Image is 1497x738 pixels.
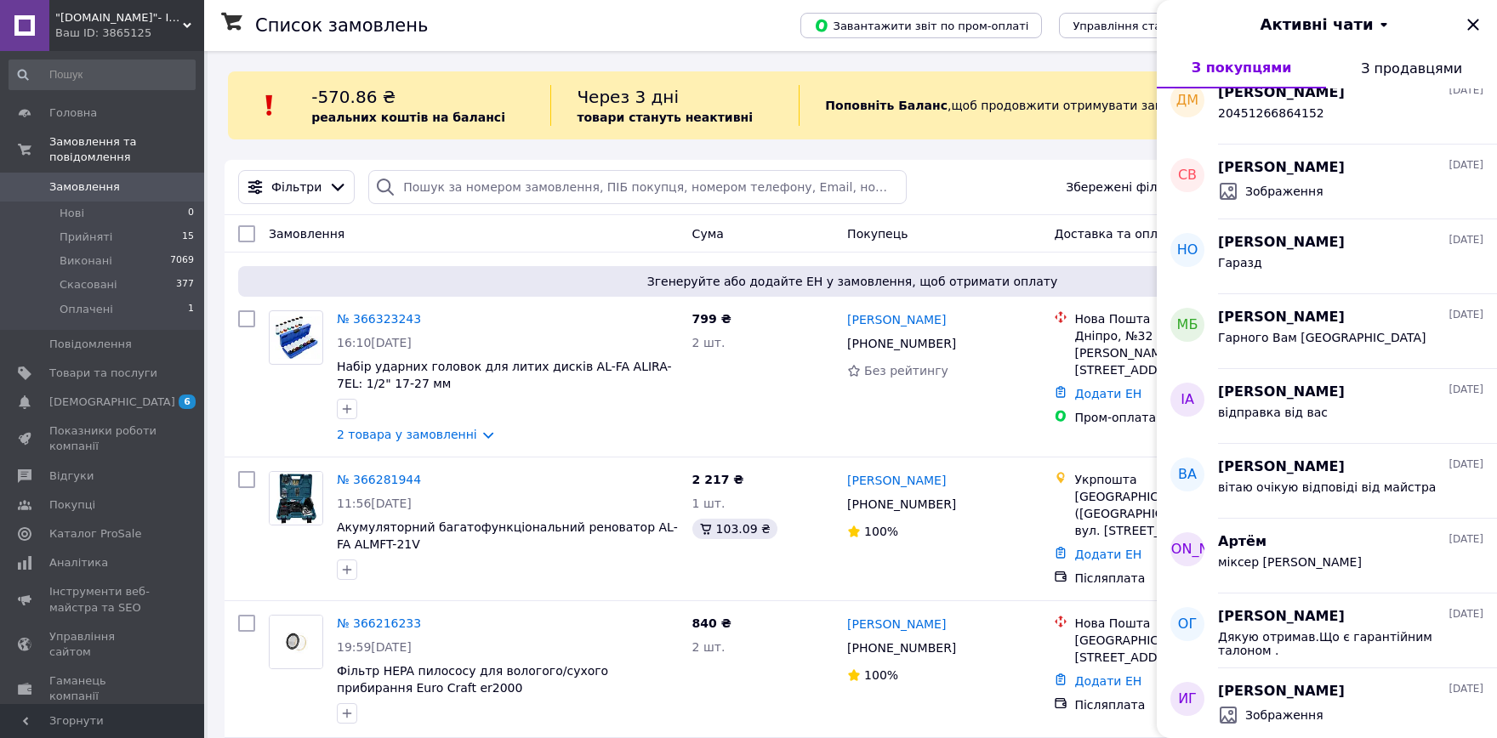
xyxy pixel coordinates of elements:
[1218,383,1345,402] span: [PERSON_NAME]
[49,395,175,410] span: [DEMOGRAPHIC_DATA]
[1218,331,1426,344] span: Гарного Вам [GEOGRAPHIC_DATA]
[1449,233,1483,247] span: [DATE]
[270,616,322,668] img: Фото товару
[170,253,194,269] span: 7069
[60,230,112,245] span: Прийняті
[1157,444,1497,519] button: ВА[PERSON_NAME][DATE]вітаю очікую відповіді від майстра
[1157,145,1497,219] button: СВ[PERSON_NAME][DATE]Зображення
[337,497,412,510] span: 11:56[DATE]
[1218,406,1328,419] span: відправка від вас
[49,179,120,195] span: Замовлення
[1463,14,1483,35] button: Закрити
[1178,615,1197,634] span: ОГ
[49,673,157,704] span: Гаманець компанії
[1449,457,1483,472] span: [DATE]
[847,616,946,633] a: [PERSON_NAME]
[337,664,608,695] span: Фільтр HEPA пилососу для вологого/сухого прибирання Euro Craft er2000
[1260,14,1373,36] span: Активні чати
[49,526,141,542] span: Каталог ProSale
[814,18,1028,33] span: Завантажити звіт по пром-оплаті
[864,364,948,378] span: Без рейтингу
[182,230,194,245] span: 15
[337,336,412,349] span: 16:10[DATE]
[1326,48,1497,88] button: З продавцями
[1218,682,1345,701] span: [PERSON_NAME]
[337,428,477,441] a: 2 товара у замовленні
[1449,383,1483,397] span: [DATE]
[1074,570,1289,587] div: Післяплата
[269,227,344,241] span: Замовлення
[257,93,282,118] img: :exclamation:
[271,179,322,196] span: Фільтри
[1218,630,1460,657] span: Дякую отримав.Що є гарантійним талоном .
[337,520,678,551] span: Акумуляторний багатофункціональний реноватор AL-FA ALMFT-21V
[1218,457,1345,477] span: [PERSON_NAME]
[188,302,194,317] span: 1
[245,273,1460,290] span: Згенеруйте або додайте ЕН у замовлення, щоб отримати оплату
[337,360,672,390] a: Набір ударних головок для литих дисків AL-FA ALIRA-7EL: 1/2" 17-27 мм
[337,616,421,630] a: № 366216233
[864,668,898,682] span: 100%
[1245,183,1323,200] span: Зображення
[60,253,112,269] span: Виконані
[1218,83,1345,103] span: [PERSON_NAME]
[799,85,1281,126] div: , щоб продовжити отримувати замовлення
[1218,233,1345,253] span: [PERSON_NAME]
[49,423,157,454] span: Показники роботи компанії
[1157,593,1497,668] button: ОГ[PERSON_NAME][DATE]Дякую отримав.Що є гарантійним талоном .
[692,227,724,241] span: Cума
[1074,548,1141,561] a: Додати ЕН
[368,170,907,204] input: Пошук за номером замовлення, ПІБ покупця, номером телефону, Email, номером накладної
[1192,60,1292,76] span: З покупцями
[1131,540,1244,559] span: [PERSON_NAME]
[1074,488,1289,539] div: [GEOGRAPHIC_DATA] ([GEOGRAPHIC_DATA].), 54056, вул. [STREET_ADDRESS]
[49,629,157,660] span: Управління сайтом
[1157,219,1497,294] button: НО[PERSON_NAME][DATE]Гаразд
[1157,48,1326,88] button: З покупцями
[1449,83,1483,98] span: [DATE]
[847,311,946,328] a: [PERSON_NAME]
[1157,519,1497,593] button: [PERSON_NAME]Артём[DATE]міксер [PERSON_NAME]
[1177,315,1198,335] span: МБ
[1218,106,1324,120] span: 20451266864152
[1449,308,1483,322] span: [DATE]
[1218,607,1345,627] span: [PERSON_NAME]
[1074,387,1141,400] a: Додати ЕН
[692,473,744,486] span: 2 217 ₴
[692,336,726,349] span: 2 шт.
[692,519,777,539] div: 103.09 ₴
[692,640,726,654] span: 2 шт.
[1218,256,1262,270] span: Гаразд
[1074,310,1289,327] div: Нова Пошта
[1074,615,1289,632] div: Нова Пошта
[1218,480,1436,494] span: вітаю очікую відповіді від майстра
[692,497,726,510] span: 1 шт.
[1157,369,1497,444] button: ІА[PERSON_NAME][DATE]відправка від вас
[1157,294,1497,369] button: МБ[PERSON_NAME][DATE]Гарного Вам [GEOGRAPHIC_DATA]
[337,640,412,654] span: 19:59[DATE]
[1074,632,1289,666] div: [GEOGRAPHIC_DATA], №1: вул. [STREET_ADDRESS] (ТРК Альтаїр)
[270,316,322,359] img: Фото товару
[49,366,157,381] span: Товари та послуги
[60,277,117,292] span: Скасовані
[1218,308,1345,327] span: [PERSON_NAME]
[844,332,959,355] div: [PHONE_NUMBER]
[269,615,323,669] a: Фото товару
[1054,227,1179,241] span: Доставка та оплата
[49,584,157,615] span: Інструменти веб-майстра та SEO
[1181,390,1194,410] span: ІА
[1361,60,1462,77] span: З продавцями
[60,302,113,317] span: Оплачені
[55,10,183,26] span: "electro-diller24.com.ua"- Інтернет-магазин
[55,26,204,41] div: Ваш ID: 3865125
[1059,13,1216,38] button: Управління статусами
[1204,14,1449,36] button: Активні чати
[847,472,946,489] a: [PERSON_NAME]
[179,395,196,409] span: 6
[9,60,196,90] input: Пошук
[825,99,948,112] b: Поповніть Баланс
[864,525,898,538] span: 100%
[692,312,731,326] span: 799 ₴
[1449,158,1483,173] span: [DATE]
